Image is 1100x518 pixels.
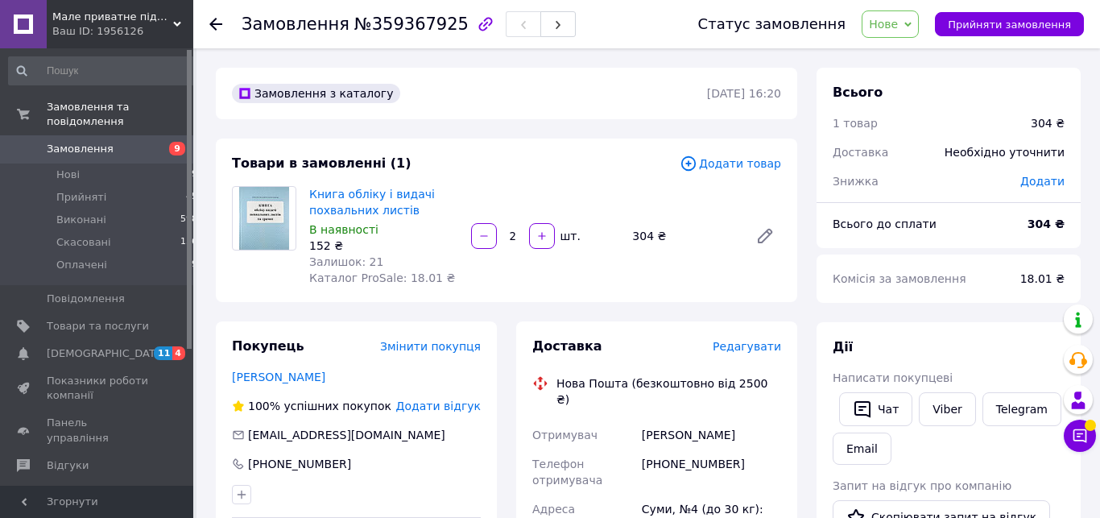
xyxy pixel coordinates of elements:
span: Доставка [833,146,888,159]
span: Покупець [232,338,304,354]
div: [PERSON_NAME] [639,421,784,450]
span: 9 [192,258,197,272]
span: Всього [833,85,883,100]
span: Повідомлення [47,292,125,306]
span: Товари в замовленні (1) [232,155,411,171]
span: Змінити покупця [380,340,481,353]
span: Доставка [532,338,602,354]
div: 152 ₴ [309,238,458,254]
span: Залишок: 21 [309,255,383,268]
span: 45 [186,190,197,205]
span: №359367925 [354,15,469,34]
span: Панель управління [47,416,149,445]
div: 304 ₴ [626,225,742,247]
span: Знижка [833,175,879,188]
span: Написати покупцеві [833,371,953,384]
span: Отримувач [532,429,598,441]
span: Мале приватне підприємство Таля [52,10,173,24]
div: Ваш ID: 1956126 [52,24,193,39]
span: 4 [172,346,185,360]
a: [PERSON_NAME] [232,371,325,383]
span: Нове [869,18,898,31]
span: Всього до сплати [833,218,937,230]
span: Комісія за замовлення [833,272,966,285]
span: Товари та послуги [47,319,149,334]
button: Прийняти замовлення [935,12,1084,36]
span: Адреса [532,503,575,516]
span: Замовлення [242,15,349,34]
a: Редагувати [749,220,781,252]
span: Прийняти замовлення [948,19,1071,31]
div: [PHONE_NUMBER] [246,456,353,472]
a: Viber [919,392,975,426]
span: Редагувати [713,340,781,353]
span: 9 [192,168,197,182]
a: Книга обліку і видачі похвальних листів [309,188,435,217]
span: Показники роботи компанії [47,374,149,403]
b: 304 ₴ [1028,218,1065,230]
span: Скасовані [56,235,111,250]
span: Дії [833,339,853,354]
div: Замовлення з каталогу [232,84,400,103]
div: 304 ₴ [1031,115,1065,131]
div: [PHONE_NUMBER] [639,450,784,495]
span: Запит на відгук про компанію [833,479,1011,492]
input: Пошук [8,56,199,85]
div: шт. [556,228,582,244]
span: В наявності [309,223,378,236]
span: 11 [154,346,172,360]
span: 100% [248,400,280,412]
button: Email [833,433,891,465]
div: Необхідно уточнити [935,135,1074,170]
span: Додати товар [680,155,781,172]
span: Відгуки [47,458,89,473]
a: Telegram [982,392,1061,426]
button: Чат [839,392,912,426]
div: Повернутися назад [209,16,222,32]
span: 18.01 ₴ [1020,272,1065,285]
time: [DATE] 16:20 [707,87,781,100]
div: Нова Пошта (безкоштовно від 2500 ₴) [552,375,785,408]
span: 9 [169,142,185,155]
span: 136 [180,235,197,250]
span: [DEMOGRAPHIC_DATA] [47,346,166,361]
div: Статус замовлення [698,16,846,32]
span: Замовлення [47,142,114,156]
div: успішних покупок [232,398,391,414]
span: Нові [56,168,80,182]
span: [EMAIL_ADDRESS][DOMAIN_NAME] [248,429,445,441]
span: Каталог ProSale: 18.01 ₴ [309,271,455,284]
span: 1 товар [833,117,878,130]
span: 598 [180,213,197,227]
button: Чат з покупцем [1064,420,1096,452]
span: Замовлення та повідомлення [47,100,193,129]
span: Прийняті [56,190,106,205]
span: Оплачені [56,258,107,272]
span: Додати [1020,175,1065,188]
img: Книга обліку і видачі похвальних листів [239,187,288,250]
span: Виконані [56,213,106,227]
span: Телефон отримувача [532,458,602,487]
span: Додати відгук [396,400,481,412]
